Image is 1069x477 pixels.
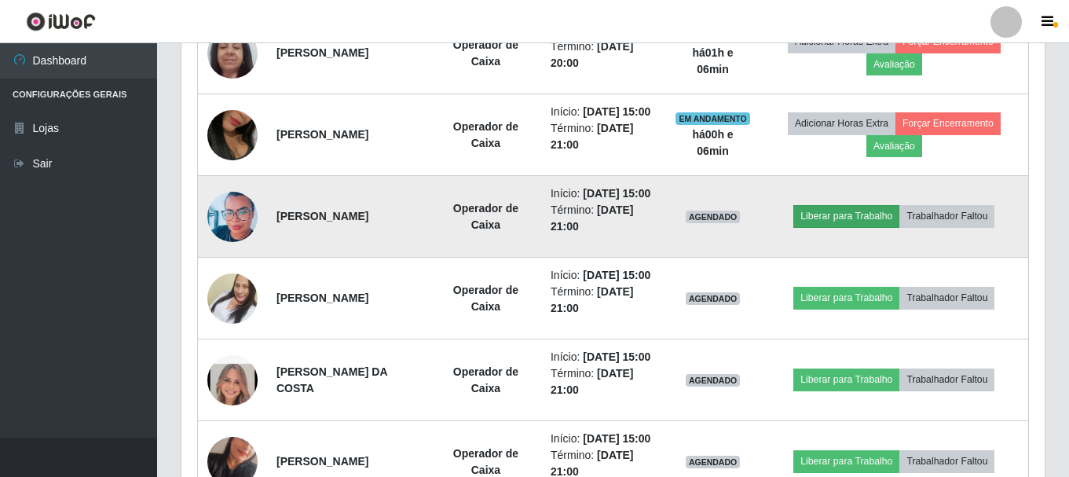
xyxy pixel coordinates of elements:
button: Liberar para Trabalho [793,287,899,309]
time: [DATE] 15:00 [583,350,650,363]
img: 1709656431175.jpeg [207,20,258,86]
button: Trabalhador Faltou [899,287,994,309]
button: Liberar para Trabalho [793,450,899,472]
img: 1742563763298.jpeg [207,254,258,343]
strong: há 00 h e 06 min [692,128,733,157]
button: Trabalhador Faltou [899,450,994,472]
button: Avaliação [866,53,922,75]
button: Trabalhador Faltou [899,205,994,227]
img: 1650895174401.jpeg [207,185,258,248]
span: AGENDADO [686,374,741,387]
li: Término: [551,202,656,235]
strong: [PERSON_NAME] [276,210,368,222]
li: Início: [551,349,656,365]
img: 1743360522748.jpeg [207,343,258,416]
time: [DATE] 15:00 [583,187,650,200]
time: [DATE] 15:00 [583,269,650,281]
img: CoreUI Logo [26,12,96,31]
li: Término: [551,284,656,317]
strong: [PERSON_NAME] [276,292,368,304]
li: Início: [551,185,656,202]
span: AGENDADO [686,292,741,305]
li: Término: [551,120,656,153]
li: Término: [551,39,656,72]
strong: Operador de Caixa [453,447,518,476]
strong: [PERSON_NAME] [276,46,368,59]
button: Forçar Encerramento [895,112,1001,134]
button: Adicionar Horas Extra [788,112,895,134]
strong: Operador de Caixa [453,284,518,313]
button: Liberar para Trabalho [793,205,899,227]
strong: há 01 h e 06 min [692,46,733,75]
span: AGENDADO [686,456,741,468]
strong: Operador de Caixa [453,120,518,149]
strong: [PERSON_NAME] [276,455,368,468]
button: Liberar para Trabalho [793,369,899,391]
img: 1698238099994.jpeg [207,90,258,180]
button: Trabalhador Faltou [899,369,994,391]
time: [DATE] 15:00 [583,105,650,118]
span: EM ANDAMENTO [675,112,750,125]
strong: Operador de Caixa [453,202,518,231]
time: [DATE] 15:00 [583,432,650,445]
li: Término: [551,365,656,398]
strong: Operador de Caixa [453,365,518,394]
span: AGENDADO [686,211,741,223]
strong: Operador de Caixa [453,39,518,68]
strong: [PERSON_NAME] DA COSTA [276,365,387,394]
strong: [PERSON_NAME] [276,128,368,141]
li: Início: [551,267,656,284]
li: Início: [551,104,656,120]
li: Início: [551,431,656,447]
button: Avaliação [866,135,922,157]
